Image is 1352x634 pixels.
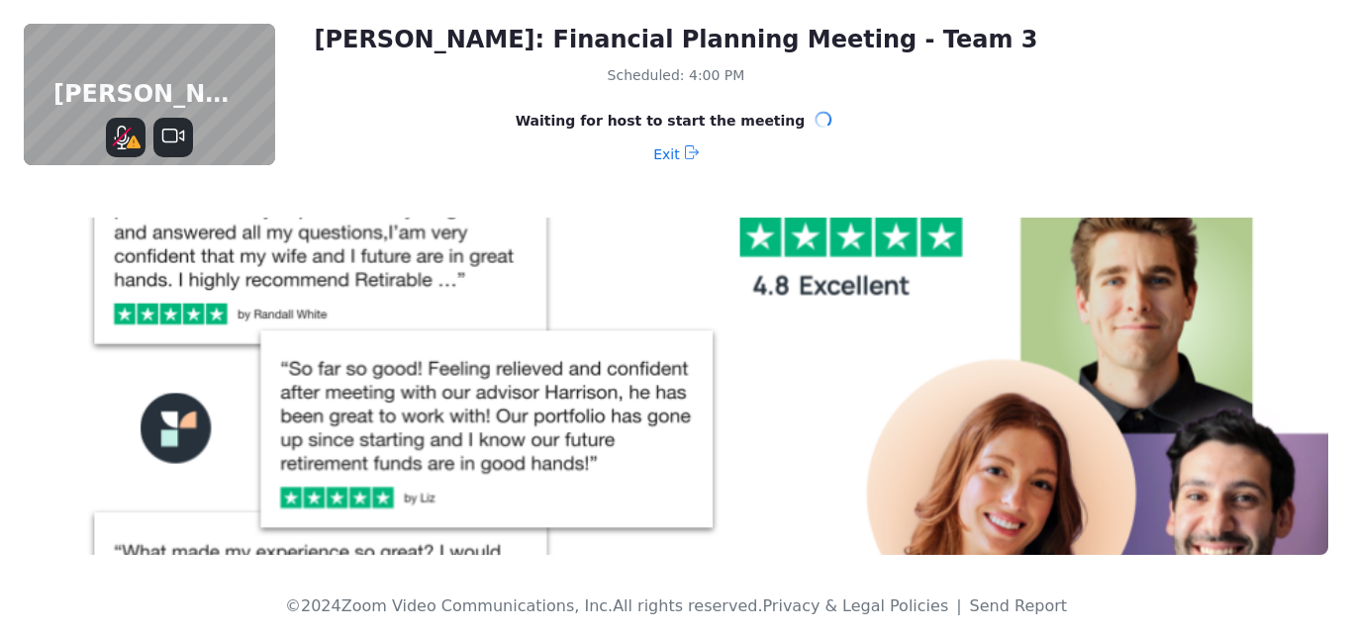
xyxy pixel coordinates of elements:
[301,596,341,615] span: 2024
[106,118,145,157] button: Mute
[153,118,193,157] button: Stop Video
[297,63,1055,87] div: Scheduled: 4:00 PM
[653,138,699,170] button: Exit
[970,594,1067,618] button: Send Report
[297,24,1055,55] div: [PERSON_NAME]: Financial Planning Meeting - Team 3
[341,596,613,615] span: Zoom Video Communications, Inc.
[516,111,806,131] span: Waiting for host to start the meeting
[285,596,301,615] span: ©
[653,138,680,170] span: Exit
[613,596,762,615] span: All rights reserved.
[24,218,1328,555] img: waiting room background
[956,596,961,615] span: |
[762,596,948,615] a: Privacy & Legal Policies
